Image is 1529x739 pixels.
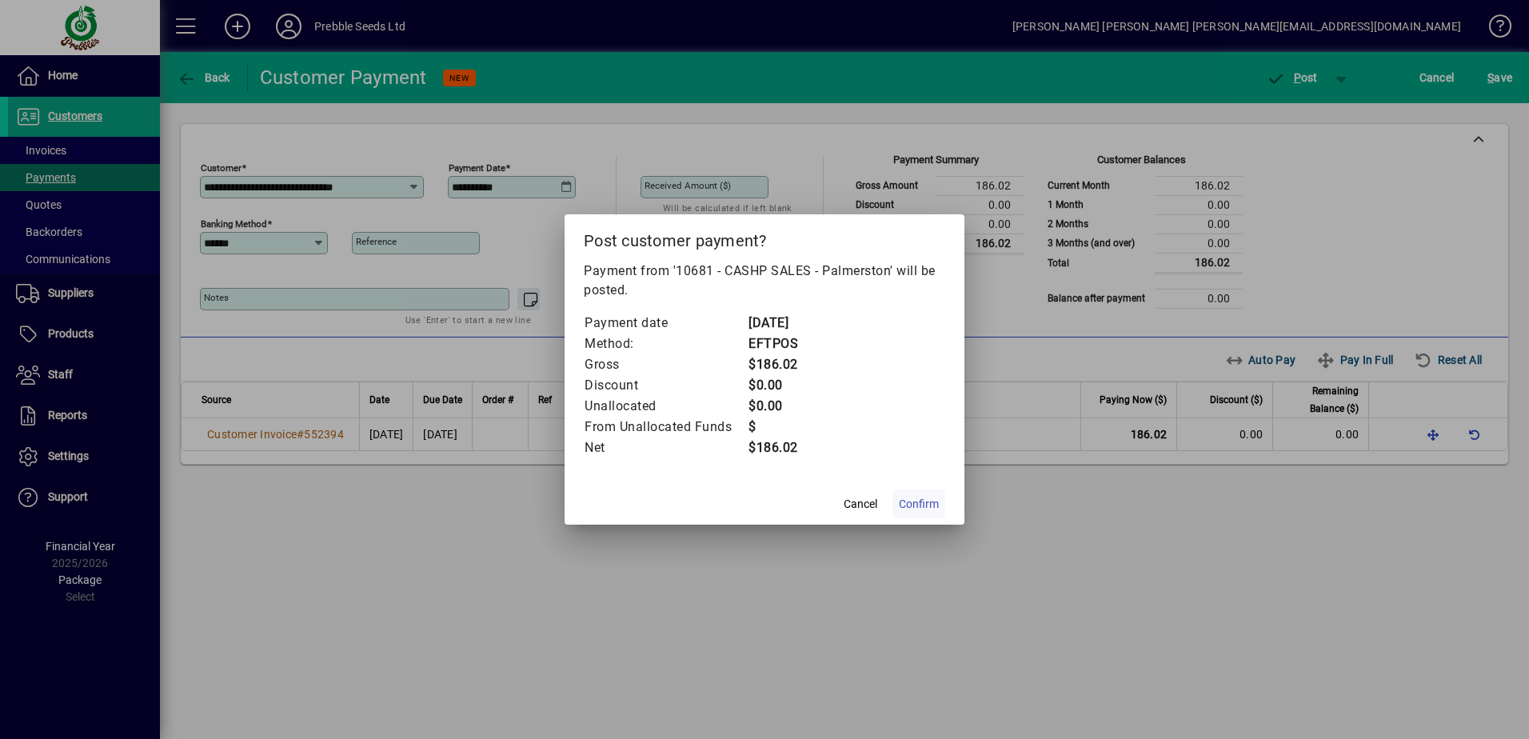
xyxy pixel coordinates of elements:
td: Payment date [584,313,748,334]
td: $186.02 [748,437,812,458]
td: EFTPOS [748,334,812,354]
button: Cancel [835,489,886,518]
td: $0.00 [748,396,812,417]
h2: Post customer payment? [565,214,964,261]
td: [DATE] [748,313,812,334]
td: Unallocated [584,396,748,417]
p: Payment from '10681 - CASHP SALES - Palmerston' will be posted. [584,262,945,300]
span: Confirm [899,496,939,513]
td: Net [584,437,748,458]
td: $186.02 [748,354,812,375]
td: $ [748,417,812,437]
td: Method: [584,334,748,354]
td: Gross [584,354,748,375]
button: Confirm [892,489,945,518]
td: $0.00 [748,375,812,396]
td: From Unallocated Funds [584,417,748,437]
td: Discount [584,375,748,396]
span: Cancel [844,496,877,513]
